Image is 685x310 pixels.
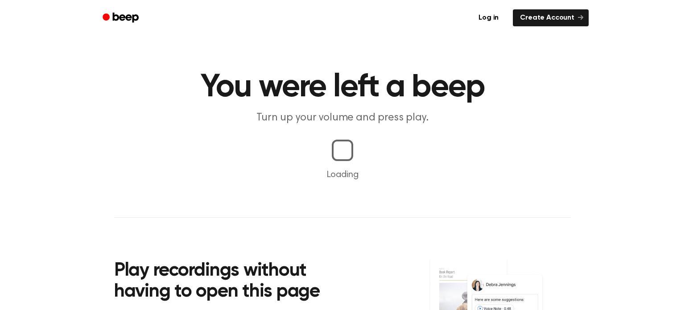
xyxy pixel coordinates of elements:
[470,8,508,28] a: Log in
[513,9,589,26] a: Create Account
[114,71,571,103] h1: You were left a beep
[11,168,674,182] p: Loading
[96,9,147,27] a: Beep
[171,111,514,125] p: Turn up your volume and press play.
[114,260,355,303] h2: Play recordings without having to open this page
